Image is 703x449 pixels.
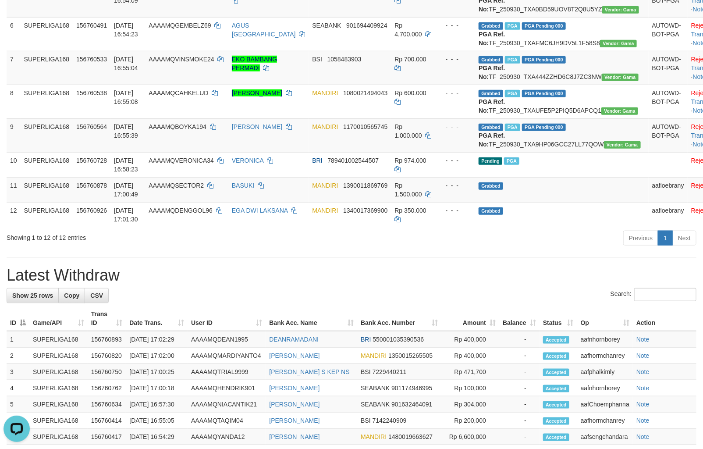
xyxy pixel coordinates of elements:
span: Copy 550001035390536 to clipboard [373,336,424,343]
a: Previous [623,231,658,246]
span: PGA Pending [522,124,566,131]
td: 12 [7,202,21,227]
td: SUPERLIGA168 [21,51,73,85]
span: MANDIRI [312,123,338,130]
span: Copy 7142240909 to clipboard [373,417,407,424]
span: [DATE] 16:58:23 [114,157,138,173]
td: AAAAMQDEAN1995 [188,331,266,348]
span: Copy 901694409924 to clipboard [346,22,387,29]
span: Vendor URL: https://trx31.1velocity.biz [600,40,637,47]
span: Copy 1058483903 to clipboard [327,56,362,63]
span: AAAAMQVERONICA34 [149,157,214,164]
th: Trans ID: activate to sort column ascending [88,306,126,331]
a: Note [636,352,650,359]
span: Copy 1390011869769 to clipboard [343,182,387,189]
span: 156760491 [76,22,107,29]
b: PGA Ref. No: [479,132,505,148]
span: AAAAMQSECTOR2 [149,182,204,189]
td: SUPERLIGA168 [21,152,73,177]
a: [PERSON_NAME] [269,385,320,392]
span: Rp 1.500.000 [394,182,422,198]
span: Grabbed [479,22,503,30]
span: [DATE] 17:00:49 [114,182,138,198]
a: [PERSON_NAME] [269,433,320,440]
th: Op: activate to sort column ascending [577,306,633,331]
span: Grabbed [479,207,503,215]
span: Accepted [543,434,569,441]
span: SEABANK [361,401,390,408]
td: AAAAMQHENDRIK901 [188,380,266,396]
span: Copy 901632464091 to clipboard [391,401,432,408]
span: PGA Pending [522,90,566,97]
th: User ID: activate to sort column ascending [188,306,266,331]
b: PGA Ref. No: [479,64,505,80]
td: 156760634 [88,396,126,413]
span: Show 25 rows [12,292,53,299]
span: AAAAMQGEMBELZ69 [149,22,211,29]
span: 156760538 [76,89,107,96]
a: Note [636,433,650,440]
span: PGA Pending [522,22,566,30]
span: 156760728 [76,157,107,164]
span: Copy 1480019663627 to clipboard [388,433,433,440]
th: Amount: activate to sort column ascending [441,306,499,331]
td: 6 [7,17,21,51]
span: SEABANK [312,22,341,29]
a: Note [636,401,650,408]
a: [PERSON_NAME] [232,123,282,130]
td: [DATE] 17:02:29 [126,331,188,348]
span: [DATE] 17:01:30 [114,207,138,223]
a: Show 25 rows [7,288,59,303]
a: [PERSON_NAME] [232,89,282,96]
span: Rp 4.700.000 [394,22,422,38]
span: Marked by aafsengchandara [505,56,520,64]
td: 156760417 [88,429,126,445]
span: 156760926 [76,207,107,214]
div: - - - [439,55,472,64]
td: aafChoemphanna [577,396,633,413]
td: Rp 304,000 [441,396,499,413]
td: Rp 200,000 [441,413,499,429]
span: MANDIRI [312,89,338,96]
a: Next [672,231,696,246]
span: Accepted [543,353,569,360]
td: 156760750 [88,364,126,380]
span: Copy [64,292,79,299]
td: - [499,331,540,348]
td: SUPERLIGA168 [29,413,88,429]
td: 8 [7,85,21,118]
td: 10 [7,152,21,177]
div: - - - [439,206,472,215]
input: Search: [634,288,696,301]
a: EKO BAMBANG PERMADI [232,56,277,71]
th: ID: activate to sort column descending [7,306,29,331]
td: [DATE] 17:02:00 [126,348,188,364]
td: AUTOWD-BOT-PGA [649,85,688,118]
td: 156760893 [88,331,126,348]
span: Rp 1.000.000 [394,123,422,139]
a: EGA DWI LAKSANA [232,207,288,214]
span: [DATE] 16:55:08 [114,89,138,105]
td: - [499,429,540,445]
td: aafnhornborey [577,331,633,348]
div: - - - [439,122,472,131]
td: SUPERLIGA168 [29,364,88,380]
td: SUPERLIGA168 [21,85,73,118]
td: 156760820 [88,348,126,364]
td: SUPERLIGA168 [29,348,88,364]
span: 156760533 [76,56,107,63]
span: Copy 1350015265505 to clipboard [388,352,433,359]
span: Rp 974.000 [394,157,426,164]
td: AAAAMQMARDIYANTO4 [188,348,266,364]
span: BSI [361,368,371,375]
span: SEABANK [361,385,390,392]
span: AAAAMQVINSMOKE24 [149,56,214,63]
span: AAAAMQCAHKELUD [149,89,208,96]
td: AAAAMQNIACANTIK21 [188,396,266,413]
td: SUPERLIGA168 [29,429,88,445]
span: PGA Pending [522,56,566,64]
span: BSI [361,417,371,424]
td: 156760414 [88,413,126,429]
a: VERONICA [232,157,263,164]
td: [DATE] 16:55:05 [126,413,188,429]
